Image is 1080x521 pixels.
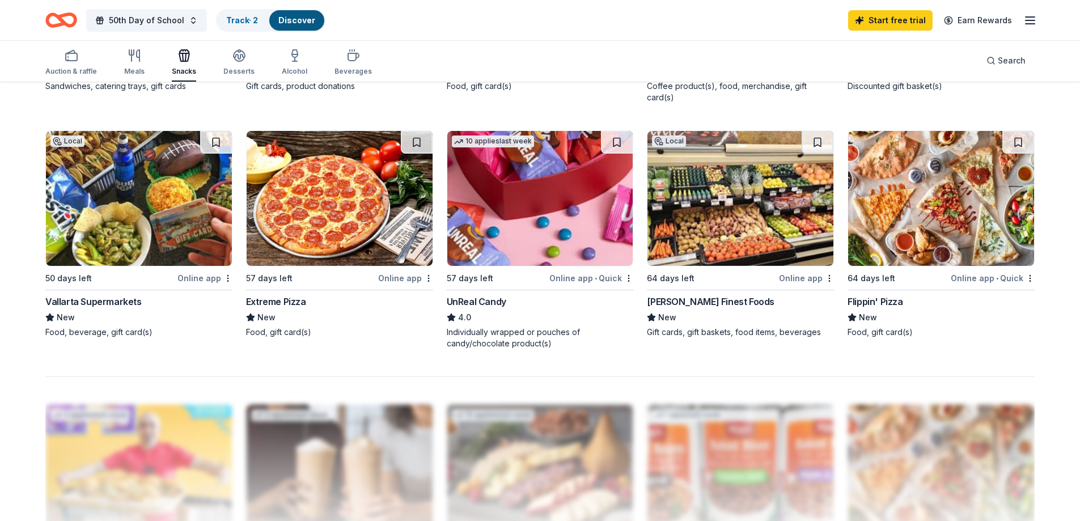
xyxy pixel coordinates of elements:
button: 50th Day of School [86,9,207,32]
div: UnReal Candy [447,295,506,308]
div: Food, gift card(s) [246,327,433,338]
a: Image for UnReal Candy10 applieslast week57 days leftOnline app•QuickUnReal Candy4.0Individually ... [447,130,634,349]
button: Meals [124,44,145,82]
span: • [595,274,597,283]
div: Individually wrapped or pouches of candy/chocolate product(s) [447,327,634,349]
div: Extreme Pizza [246,295,306,308]
div: 64 days left [848,272,895,285]
a: Home [45,7,77,33]
div: Gift cards, gift baskets, food items, beverages [647,327,834,338]
span: Search [998,54,1026,67]
div: Online app Quick [549,271,633,285]
div: Food, gift card(s) [848,327,1035,338]
span: • [996,274,998,283]
div: Local [652,135,686,147]
div: Flippin' Pizza [848,295,903,308]
div: Online app Quick [951,271,1035,285]
div: Sandwiches, catering trays, gift cards [45,81,232,92]
button: Track· 2Discover [216,9,325,32]
button: Desserts [223,44,255,82]
a: Discover [278,15,315,25]
div: Vallarta Supermarkets [45,295,142,308]
div: Beverages [334,67,372,76]
div: Online app [779,271,834,285]
div: Food, beverage, gift card(s) [45,327,232,338]
button: Auction & raffle [45,44,97,82]
div: Auction & raffle [45,67,97,76]
a: Start free trial [848,10,933,31]
button: Search [977,49,1035,72]
div: Alcohol [282,67,307,76]
div: Desserts [223,67,255,76]
a: Track· 2 [226,15,258,25]
div: [PERSON_NAME] Finest Foods [647,295,774,308]
div: Online app [177,271,232,285]
div: 57 days left [447,272,493,285]
span: New [257,311,276,324]
a: Image for Extreme Pizza57 days leftOnline appExtreme PizzaNewFood, gift card(s) [246,130,433,338]
div: Food, gift card(s) [447,81,634,92]
img: Image for Jensen’s Finest Foods [647,131,833,266]
span: New [859,311,877,324]
div: 10 applies last week [452,135,534,147]
div: 57 days left [246,272,293,285]
span: New [658,311,676,324]
span: New [57,311,75,324]
div: Online app [378,271,433,285]
div: Discounted gift basket(s) [848,81,1035,92]
button: Beverages [334,44,372,82]
div: Coffee product(s), food, merchandise, gift card(s) [647,81,834,103]
div: Gift cards, product donations [246,81,433,92]
a: Image for Jensen’s Finest FoodsLocal64 days leftOnline app[PERSON_NAME] Finest FoodsNewGift cards... [647,130,834,338]
span: 4.0 [458,311,471,324]
div: Snacks [172,67,196,76]
div: Meals [124,67,145,76]
a: Image for Vallarta SupermarketsLocal50 days leftOnline appVallarta SupermarketsNewFood, beverage,... [45,130,232,338]
img: Image for Extreme Pizza [247,131,433,266]
img: Image for Vallarta Supermarkets [46,131,232,266]
span: 50th Day of School [109,14,184,27]
div: Local [50,135,84,147]
img: Image for UnReal Candy [447,131,633,266]
div: 64 days left [647,272,694,285]
a: Image for Flippin' Pizza64 days leftOnline app•QuickFlippin' PizzaNewFood, gift card(s) [848,130,1035,338]
div: 50 days left [45,272,92,285]
img: Image for Flippin' Pizza [848,131,1034,266]
button: Snacks [172,44,196,82]
a: Earn Rewards [937,10,1019,31]
button: Alcohol [282,44,307,82]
